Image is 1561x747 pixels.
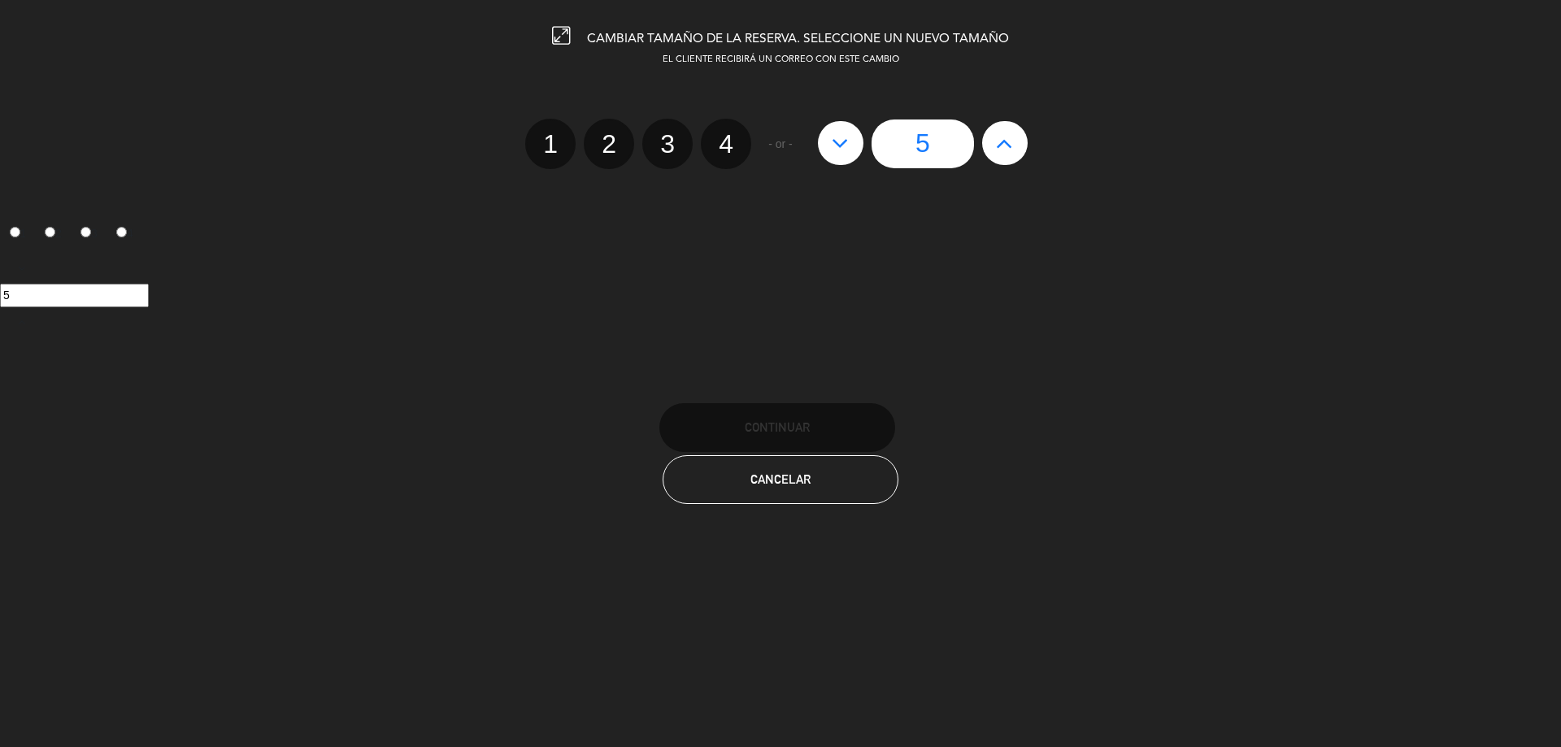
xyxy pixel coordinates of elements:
span: EL CLIENTE RECIBIRÁ UN CORREO CON ESTE CAMBIO [663,55,899,64]
span: Continuar [745,420,810,434]
label: 4 [107,220,142,248]
label: 1 [525,119,576,169]
input: 4 [116,227,127,237]
input: 1 [10,227,20,237]
button: Cancelar [663,455,898,504]
span: - or - [768,135,793,154]
label: 3 [642,119,693,169]
label: 2 [36,220,72,248]
label: 4 [701,119,751,169]
button: Continuar [659,403,895,452]
label: 3 [72,220,107,248]
span: Cancelar [750,472,811,486]
input: 3 [80,227,91,237]
label: 2 [584,119,634,169]
span: CAMBIAR TAMAÑO DE LA RESERVA. SELECCIONE UN NUEVO TAMAÑO [587,33,1009,46]
input: 2 [45,227,55,237]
